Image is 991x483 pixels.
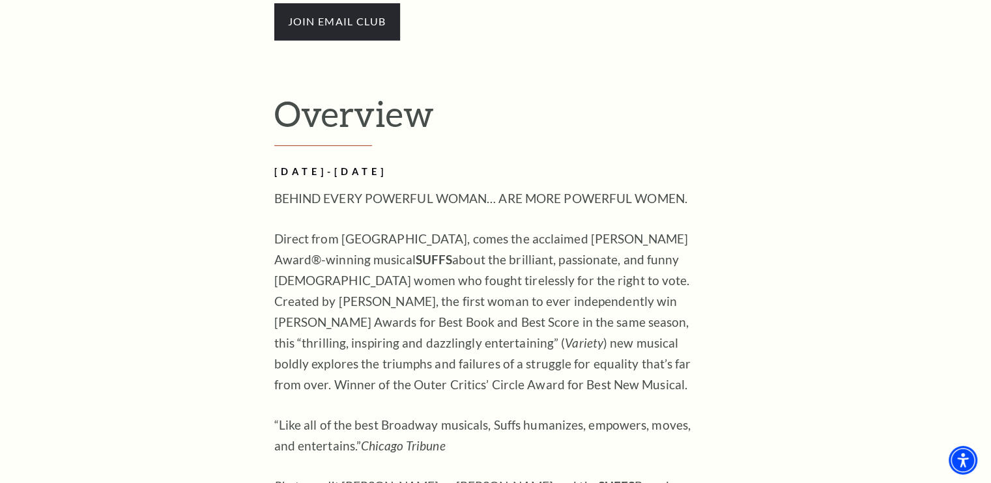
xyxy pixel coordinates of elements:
p: “Like all of the best Broadway musicals, Suffs humanizes, empowers, moves, and entertains.” [274,415,698,456]
a: join email club [274,13,400,28]
span: join email club [274,3,400,40]
em: Variety [565,335,603,350]
h2: Overview [274,92,717,146]
em: Chicago Tribune [361,438,446,453]
strong: SUFFS [416,252,453,267]
h2: [DATE]-[DATE] [274,164,698,180]
p: Direct from [GEOGRAPHIC_DATA], comes the acclaimed [PERSON_NAME] Award®-winning musical about the... [274,228,698,395]
p: BEHIND EVERY POWERFUL WOMAN… ARE MORE POWERFUL WOMEN. [274,188,698,209]
div: Accessibility Menu [949,446,977,475]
